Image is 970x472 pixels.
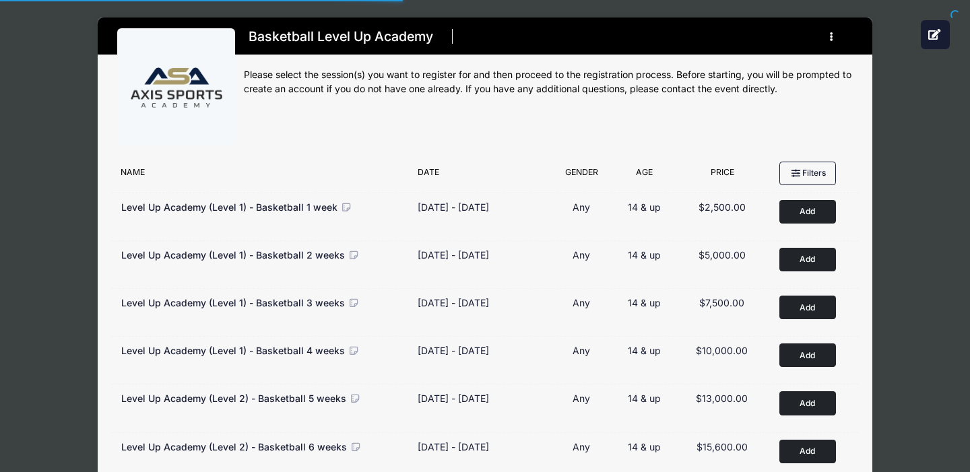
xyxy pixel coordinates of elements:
[244,25,437,48] h1: Basketball Level Up Academy
[121,345,345,356] span: Level Up Academy (Level 1) - Basketball 4 weeks
[418,200,489,214] div: [DATE] - [DATE]
[699,297,744,308] span: $7,500.00
[628,201,661,213] span: 14 & up
[418,343,489,358] div: [DATE] - [DATE]
[628,393,661,404] span: 14 & up
[779,391,836,415] button: Add
[411,166,552,185] div: Date
[699,249,746,261] span: $5,000.00
[779,296,836,319] button: Add
[121,297,345,308] span: Level Up Academy (Level 1) - Basketball 3 weeks
[121,249,345,261] span: Level Up Academy (Level 1) - Basketball 2 weeks
[126,37,227,138] img: logo
[573,201,590,213] span: Any
[552,166,611,185] div: Gender
[121,393,346,404] span: Level Up Academy (Level 2) - Basketball 5 weeks
[573,249,590,261] span: Any
[699,201,746,213] span: $2,500.00
[244,68,853,96] div: Please select the session(s) you want to register for and then proceed to the registration proces...
[696,345,748,356] span: $10,000.00
[121,441,347,452] span: Level Up Academy (Level 2) - Basketball 6 weeks
[779,343,836,367] button: Add
[697,441,748,452] span: $15,600.00
[628,345,661,356] span: 14 & up
[121,201,337,213] span: Level Up Academy (Level 1) - Basketball 1 week
[611,166,678,185] div: Age
[779,162,836,184] button: Filters
[418,440,489,454] div: [DATE] - [DATE]
[779,248,836,271] button: Add
[573,393,590,404] span: Any
[696,393,748,404] span: $13,000.00
[779,200,836,224] button: Add
[678,166,767,185] div: Price
[628,297,661,308] span: 14 & up
[573,297,590,308] span: Any
[115,166,411,185] div: Name
[628,441,661,452] span: 14 & up
[573,345,590,356] span: Any
[628,249,661,261] span: 14 & up
[418,296,489,310] div: [DATE] - [DATE]
[573,441,590,452] span: Any
[418,391,489,405] div: [DATE] - [DATE]
[779,440,836,463] button: Add
[418,248,489,262] div: [DATE] - [DATE]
